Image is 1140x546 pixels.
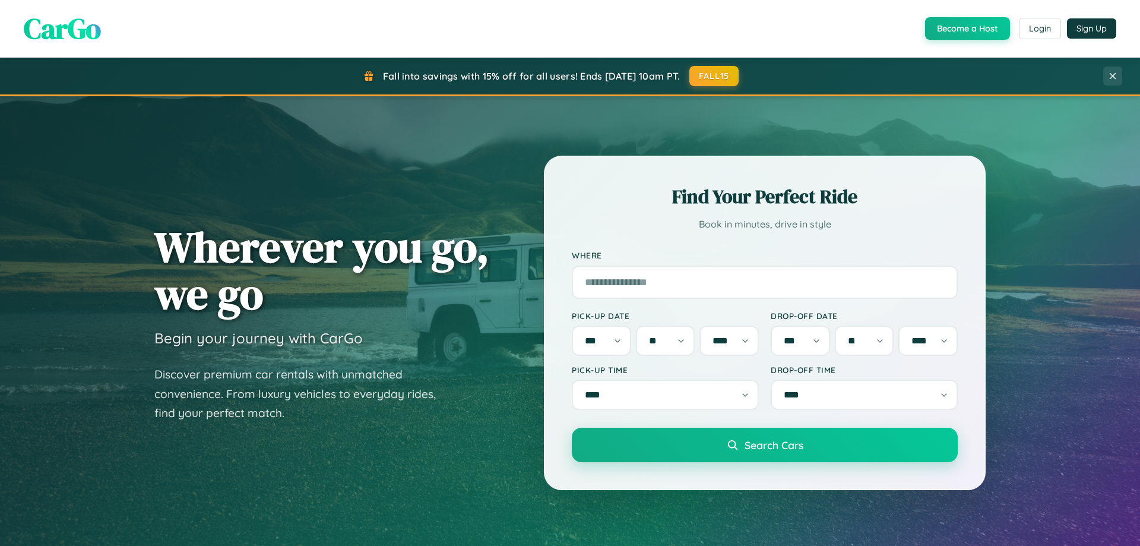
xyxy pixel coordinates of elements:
span: Fall into savings with 15% off for all users! Ends [DATE] 10am PT. [383,70,680,82]
label: Pick-up Date [572,311,759,321]
p: Discover premium car rentals with unmatched convenience. From luxury vehicles to everyday rides, ... [154,365,451,423]
label: Drop-off Date [771,311,958,321]
h2: Find Your Perfect Ride [572,184,958,210]
span: Search Cars [745,438,803,452]
h3: Begin your journey with CarGo [154,329,363,347]
button: Become a Host [925,17,1010,40]
button: Login [1019,18,1061,39]
h1: Wherever you go, we go [154,223,489,317]
button: FALL15 [689,66,739,86]
p: Book in minutes, drive in style [572,216,958,233]
label: Pick-up Time [572,365,759,375]
span: CarGo [24,9,101,48]
button: Sign Up [1067,18,1116,39]
label: Where [572,251,958,261]
label: Drop-off Time [771,365,958,375]
button: Search Cars [572,428,958,462]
